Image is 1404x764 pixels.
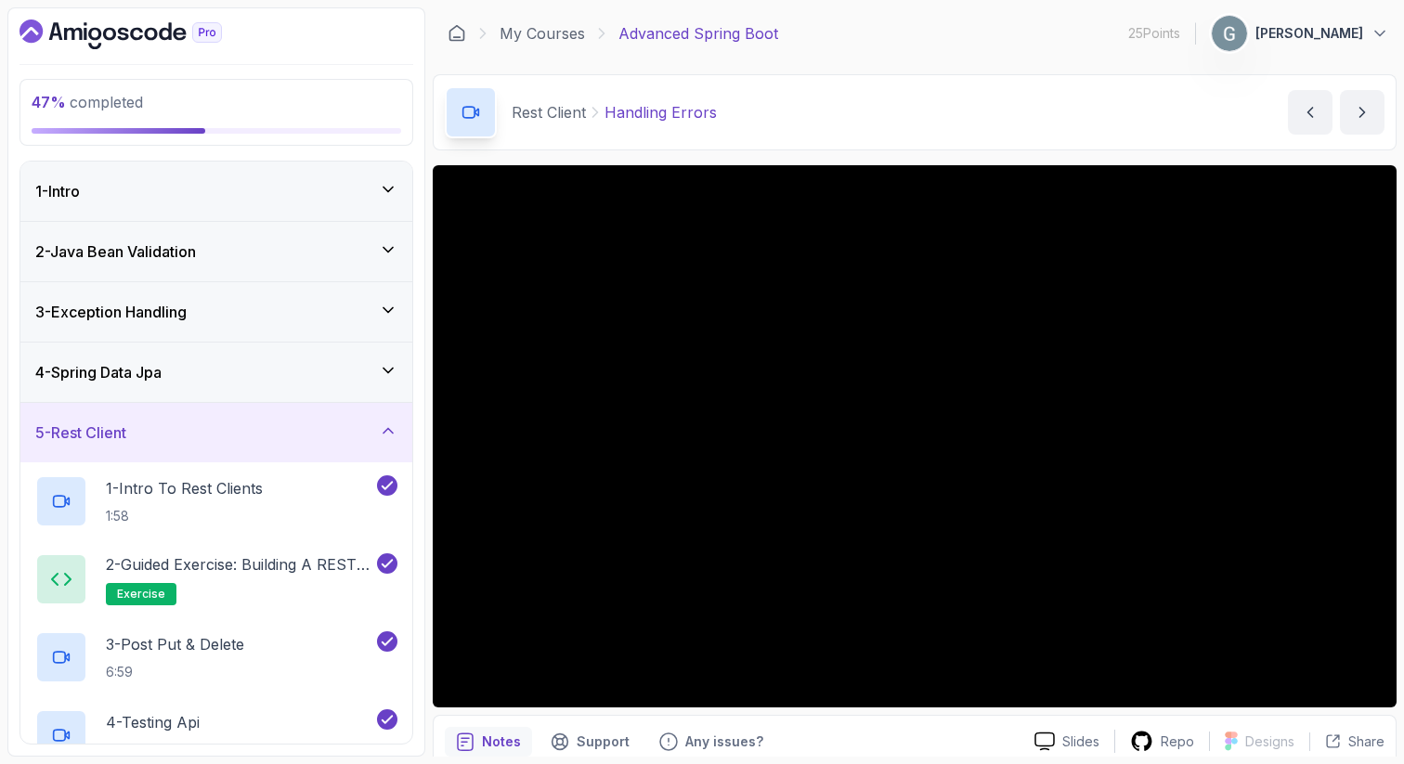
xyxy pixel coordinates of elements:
[35,475,397,527] button: 1-Intro To Rest Clients1:58
[500,22,585,45] a: My Courses
[35,553,397,605] button: 2-Guided Exercise: Building a REST Clientexercise
[1340,90,1384,135] button: next content
[35,180,80,202] h3: 1 - Intro
[577,732,630,751] p: Support
[106,553,373,576] p: 2 - Guided Exercise: Building a REST Client
[685,732,763,751] p: Any issues?
[1161,732,1194,751] p: Repo
[433,165,1397,707] iframe: 4 - Handling Errors
[106,711,200,733] p: 4 - Testing Api
[19,19,265,49] a: Dashboard
[1128,24,1180,43] p: 25 Points
[482,732,521,751] p: Notes
[106,663,244,681] p: 6:59
[604,101,717,123] p: Handling Errors
[20,282,412,342] button: 3-Exception Handling
[35,361,162,383] h3: 4 - Spring Data Jpa
[448,24,466,43] a: Dashboard
[117,587,165,602] span: exercise
[1115,730,1209,753] a: Repo
[35,240,196,263] h3: 2 - Java Bean Validation
[1288,90,1332,135] button: previous content
[32,93,66,111] span: 47 %
[35,421,126,444] h3: 5 - Rest Client
[1062,732,1099,751] p: Slides
[1211,15,1389,52] button: user profile image[PERSON_NAME]
[539,727,641,757] button: Support button
[106,741,200,759] p: 4:39
[106,633,244,655] p: 3 - Post Put & Delete
[106,477,263,499] p: 1 - Intro To Rest Clients
[1309,732,1384,751] button: Share
[1255,24,1363,43] p: [PERSON_NAME]
[20,343,412,402] button: 4-Spring Data Jpa
[32,93,143,111] span: completed
[20,222,412,281] button: 2-Java Bean Validation
[512,101,586,123] p: Rest Client
[1348,732,1384,751] p: Share
[445,727,532,757] button: notes button
[106,507,263,525] p: 1:58
[35,709,397,761] button: 4-Testing Api4:39
[618,22,778,45] p: Advanced Spring Boot
[1020,732,1114,751] a: Slides
[1212,16,1247,51] img: user profile image
[35,301,187,323] h3: 3 - Exception Handling
[1245,732,1294,751] p: Designs
[20,162,412,221] button: 1-Intro
[35,631,397,683] button: 3-Post Put & Delete6:59
[648,727,774,757] button: Feedback button
[20,403,412,462] button: 5-Rest Client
